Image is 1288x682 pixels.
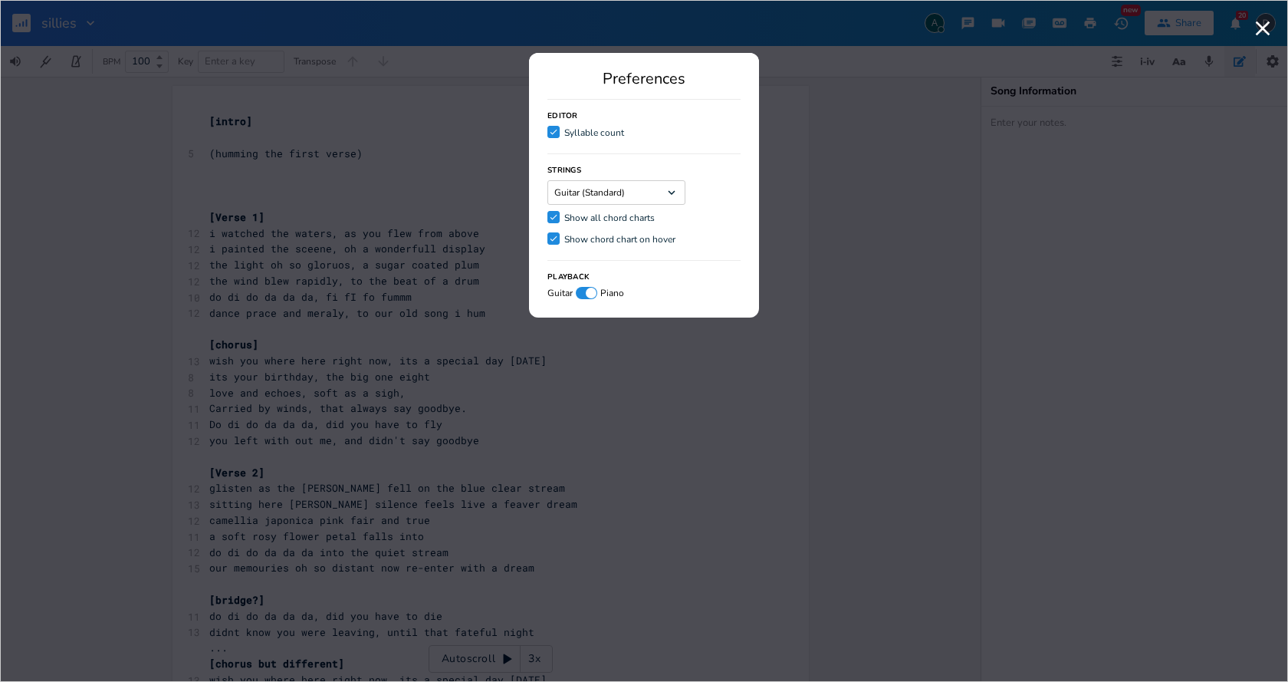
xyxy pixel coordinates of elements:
span: Guitar [547,288,573,298]
div: Show chord chart on hover [564,235,675,244]
span: Guitar (Standard) [554,188,625,197]
h3: Strings [547,166,581,174]
div: Preferences [547,71,741,87]
div: Syllable count [564,128,624,137]
div: Show all chord charts [564,213,655,222]
h3: Playback [547,273,590,281]
h3: Editor [547,112,578,120]
span: Piano [600,288,624,298]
